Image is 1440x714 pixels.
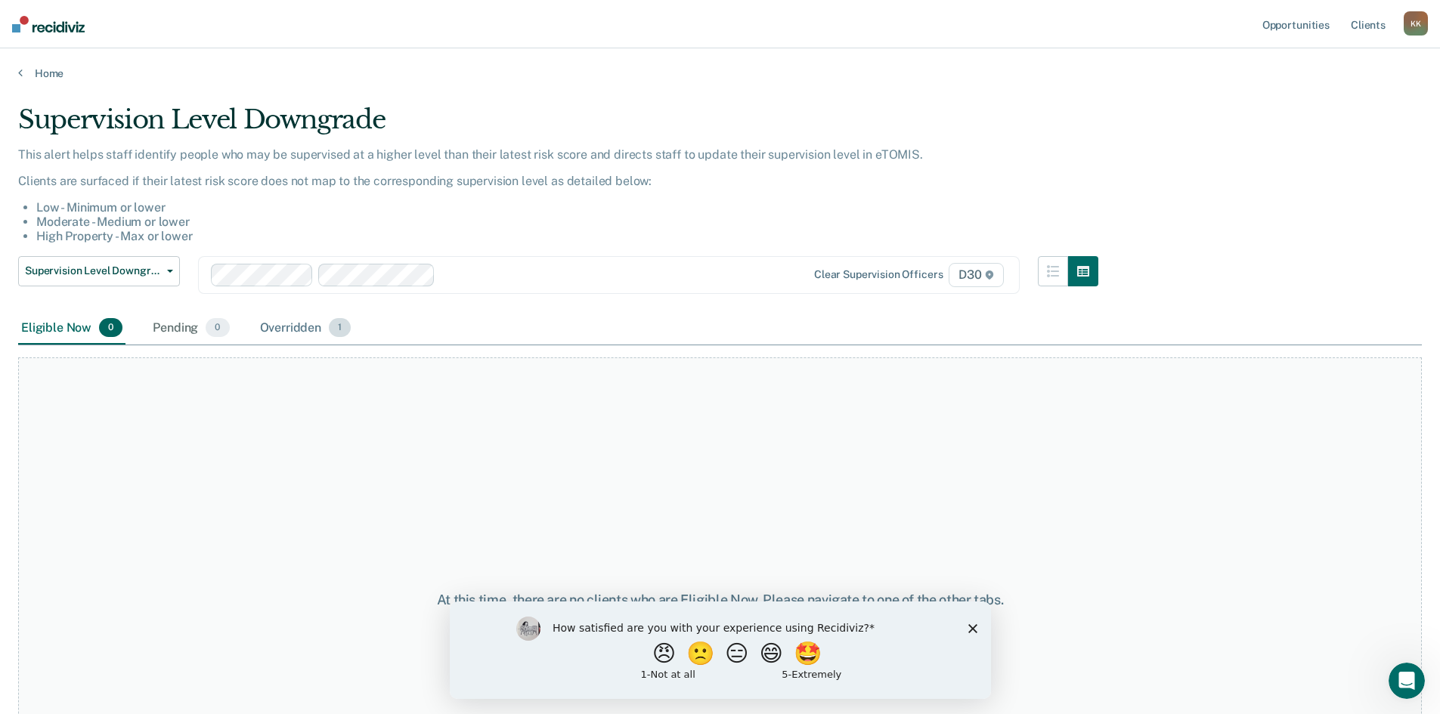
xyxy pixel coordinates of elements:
[99,318,122,338] span: 0
[18,174,1098,188] p: Clients are surfaced if their latest risk score does not map to the corresponding supervision lev...
[150,312,232,345] div: Pending0
[36,215,1098,229] li: Moderate - Medium or lower
[814,268,943,281] div: Clear supervision officers
[450,601,991,699] iframe: Survey by Kim from Recidiviz
[257,312,355,345] div: Overridden1
[18,66,1422,80] a: Home
[36,200,1098,215] li: Low - Minimum or lower
[36,229,1098,243] li: High Property - Max or lower
[12,16,85,32] img: Recidiviz
[18,147,1098,162] p: This alert helps staff identify people who may be supervised at a higher level than their latest ...
[18,104,1098,147] div: Supervision Level Downgrade
[25,264,161,277] span: Supervision Level Downgrade
[1404,11,1428,36] div: K K
[18,256,180,286] button: Supervision Level Downgrade
[949,263,1003,287] span: D30
[206,318,229,338] span: 0
[18,312,125,345] div: Eligible Now0
[1389,663,1425,699] iframe: Intercom live chat
[1404,11,1428,36] button: KK
[329,318,351,338] span: 1
[370,592,1071,608] div: At this time, there are no clients who are Eligible Now. Please navigate to one of the other tabs.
